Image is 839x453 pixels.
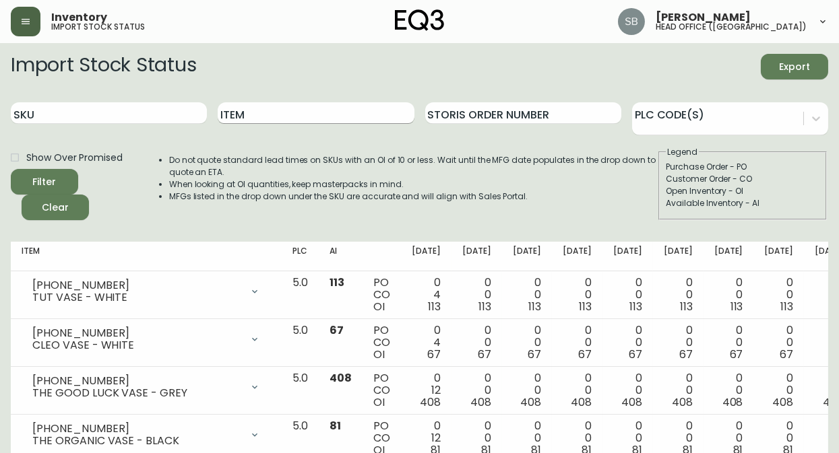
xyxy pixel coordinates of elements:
[22,420,271,450] div: [PHONE_NUMBER]THE ORGANIC VASE - BLACK
[32,423,241,435] div: [PHONE_NUMBER]
[563,372,592,409] div: 0 0
[618,8,645,35] img: 85855414dd6b989d32b19e738a67d5b5
[330,418,341,433] span: 81
[282,367,319,415] td: 5.0
[664,372,693,409] div: 0 0
[330,370,352,386] span: 408
[513,324,542,361] div: 0 0
[427,347,441,362] span: 67
[373,324,390,361] div: PO CO
[513,277,542,313] div: 0 0
[656,12,751,23] span: [PERSON_NAME]
[32,291,241,304] div: TUT VASE - WHITE
[666,146,699,158] legend: Legend
[780,347,793,362] span: 67
[722,394,743,410] span: 408
[672,394,693,410] span: 408
[32,199,78,216] span: Clear
[282,271,319,319] td: 5.0
[373,394,385,410] span: OI
[169,154,657,178] li: Do not quote standard lead times on SKUs with an OI of 10 or less. Wait until the MFG date popula...
[666,173,819,185] div: Customer Order - CO
[571,394,592,410] span: 408
[664,324,693,361] div: 0 0
[412,372,441,409] div: 0 12
[579,299,592,314] span: 113
[714,277,743,313] div: 0 0
[666,185,819,197] div: Open Inventory - OI
[578,347,592,362] span: 67
[373,277,390,313] div: PO CO
[395,9,445,31] img: logo
[478,347,491,362] span: 67
[11,242,282,271] th: Item
[282,242,319,271] th: PLC
[764,277,793,313] div: 0 0
[401,242,452,271] th: [DATE]
[629,299,642,314] span: 113
[33,174,57,190] div: Filter
[529,299,542,314] span: 113
[764,324,793,361] div: 0 0
[373,299,385,314] span: OI
[772,59,817,75] span: Export
[602,242,653,271] th: [DATE]
[613,372,642,409] div: 0 0
[764,372,793,409] div: 0 0
[666,161,819,173] div: Purchase Order - PO
[679,347,693,362] span: 67
[513,372,542,409] div: 0 0
[629,347,642,362] span: 67
[169,178,657,190] li: When looking at OI quantities, keep masterpacks in mind.
[412,324,441,361] div: 0 4
[704,242,754,271] th: [DATE]
[32,435,241,447] div: THE ORGANIC VASE - BLACK
[282,319,319,367] td: 5.0
[22,324,271,354] div: [PHONE_NUMBER]CLEO VASE - WHITE
[613,277,642,313] div: 0 0
[169,190,657,203] li: MFGs listed in the drop down under the SKU are accurate and will align with Sales Portal.
[521,394,542,410] span: 408
[478,299,491,314] span: 113
[753,242,804,271] th: [DATE]
[373,347,385,362] span: OI
[470,394,491,410] span: 408
[462,324,491,361] div: 0 0
[552,242,602,271] th: [DATE]
[22,277,271,306] div: [PHONE_NUMBER]TUT VASE - WHITE
[563,277,592,313] div: 0 0
[621,394,642,410] span: 408
[32,279,241,291] div: [PHONE_NUMBER]
[772,394,793,410] span: 408
[32,375,241,387] div: [PHONE_NUMBER]
[653,242,704,271] th: [DATE]
[730,347,743,362] span: 67
[51,12,107,23] span: Inventory
[330,275,344,290] span: 113
[563,324,592,361] div: 0 0
[32,339,241,351] div: CLEO VASE - WHITE
[761,54,828,79] button: Export
[32,327,241,339] div: [PHONE_NUMBER]
[452,242,502,271] th: [DATE]
[420,394,441,410] span: 408
[32,387,241,399] div: THE GOOD LUCK VASE - GREY
[373,372,390,409] div: PO CO
[330,322,344,338] span: 67
[319,242,363,271] th: AI
[11,169,78,195] button: Filter
[714,372,743,409] div: 0 0
[714,324,743,361] div: 0 0
[11,54,196,79] h2: Import Stock Status
[656,23,807,31] h5: head office ([GEOGRAPHIC_DATA])
[680,299,693,314] span: 113
[613,324,642,361] div: 0 0
[428,299,441,314] span: 113
[528,347,542,362] span: 67
[664,277,693,313] div: 0 0
[51,23,145,31] h5: import stock status
[731,299,743,314] span: 113
[780,299,793,314] span: 113
[462,372,491,409] div: 0 0
[502,242,553,271] th: [DATE]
